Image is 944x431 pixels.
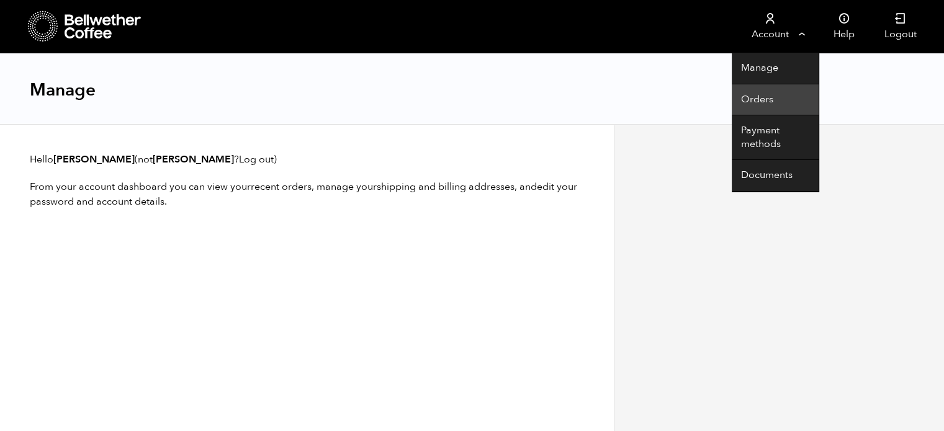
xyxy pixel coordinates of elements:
[732,115,819,160] a: Payment methods
[251,180,312,193] a: recent orders
[732,84,819,116] a: Orders
[30,152,584,167] p: Hello (not ? )
[732,160,819,192] a: Documents
[153,153,234,166] strong: [PERSON_NAME]
[30,79,96,101] h1: Manage
[30,179,584,209] p: From your account dashboard you can view your , manage your , and .
[732,53,819,84] a: Manage
[377,180,515,193] a: shipping and billing addresses
[53,153,135,166] strong: [PERSON_NAME]
[239,153,274,166] a: Log out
